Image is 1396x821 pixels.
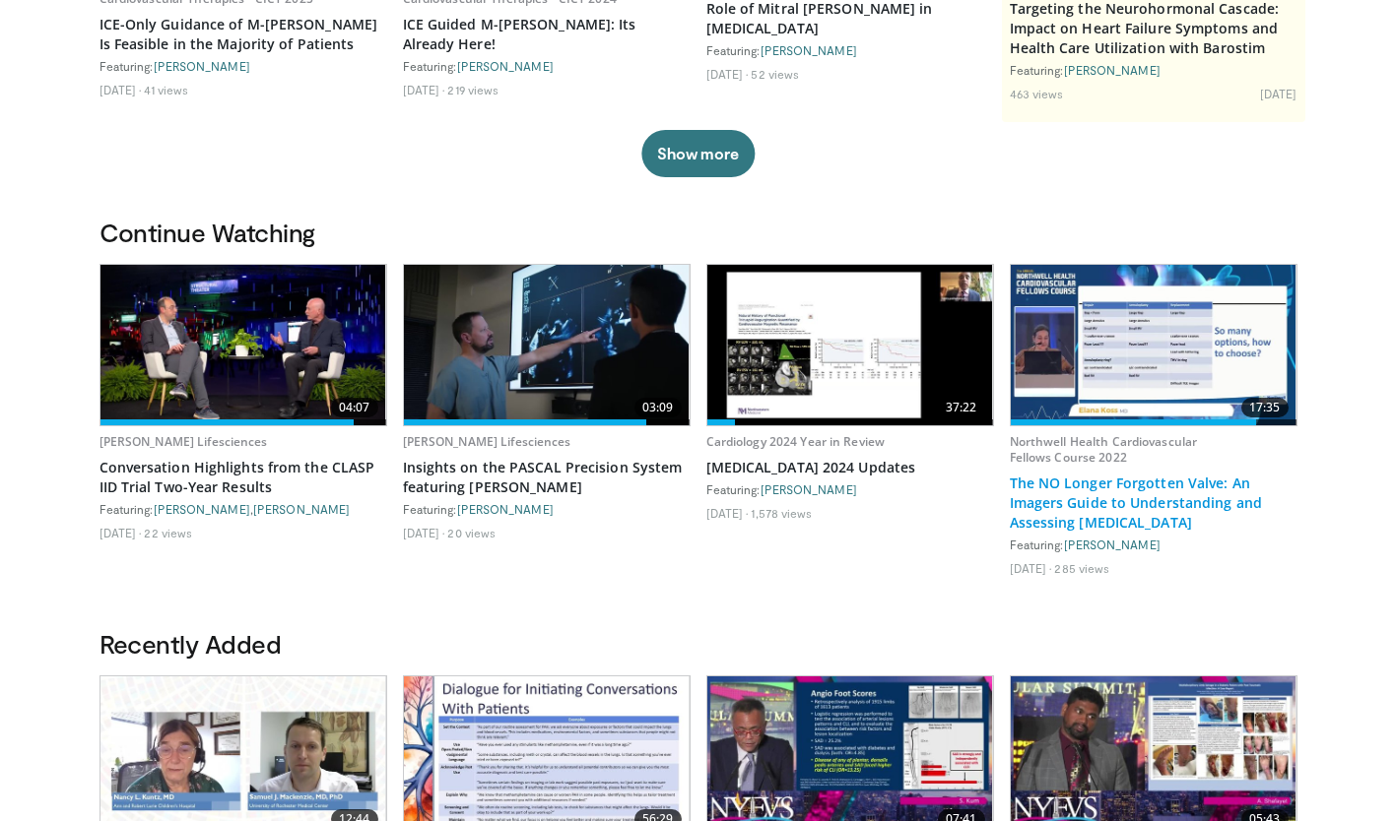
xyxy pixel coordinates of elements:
li: [DATE] [403,82,445,97]
a: Northwell Health Cardiovascular Fellows Course 2022 [1010,433,1198,466]
a: [PERSON_NAME] [457,502,554,516]
div: Featuring: [706,481,994,497]
li: [DATE] [706,66,749,82]
span: 17:35 [1241,398,1289,417]
a: [PERSON_NAME] [253,502,350,516]
span: 03:09 [634,398,682,417]
li: [DATE] [100,525,142,540]
a: 17:35 [1011,265,1296,425]
div: Featuring: [1010,537,1297,552]
a: [PERSON_NAME] [1064,537,1161,551]
img: 51396551-7581-43d5-867d-37511c3b21dc.620x360_q85_upscale.jpg [707,265,993,425]
img: d3f2217a-a725-42d3-93fb-8c262a2402d9.620x360_q85_upscale.jpg [1011,265,1296,425]
img: 86af9761-0248-478f-a842-696a2ac8e6ad.620x360_q85_upscale.jpg [404,265,690,425]
li: [DATE] [403,525,445,540]
li: 22 views [144,525,192,540]
li: 20 views [447,525,496,540]
img: 319ebeef-0d5c-415a-899f-406b04f05388.620x360_q85_upscale.jpg [100,265,386,425]
h3: Continue Watching [100,217,1297,248]
li: [DATE] [1010,560,1052,576]
a: 37:22 [707,265,993,425]
li: [DATE] [706,505,749,521]
span: 04:07 [331,398,378,417]
div: Featuring: [403,58,691,74]
a: Conversation Highlights from the CLASP IID Trial Two-Year Results [100,458,387,497]
a: [PERSON_NAME] [154,59,250,73]
a: Insights on the PASCAL Precision System featuring [PERSON_NAME] [403,458,691,497]
li: 285 views [1054,560,1109,576]
a: Cardiology 2024 Year in Review [706,433,886,450]
li: 463 views [1010,86,1064,101]
a: [PERSON_NAME] [761,482,857,496]
li: 41 views [144,82,188,97]
li: 1,578 views [751,505,812,521]
a: [PERSON_NAME] [154,502,250,516]
div: Featuring: , [100,501,387,517]
div: Featuring: [1010,62,1297,78]
a: ICE Guided M-[PERSON_NAME]: Its Already Here! [403,15,691,54]
span: 37:22 [938,398,985,417]
div: Featuring: [403,501,691,517]
li: 52 views [751,66,799,82]
li: 219 views [447,82,499,97]
li: [DATE] [1260,86,1297,101]
a: [PERSON_NAME] [761,43,857,57]
div: Featuring: [100,58,387,74]
a: [PERSON_NAME] Lifesciences [100,433,268,450]
a: The NO Longer Forgotten Valve: An Imagers Guide to Understanding and Assessing [MEDICAL_DATA] [1010,474,1297,533]
button: Show more [641,130,755,177]
a: [MEDICAL_DATA] 2024 Updates [706,458,994,477]
a: [PERSON_NAME] Lifesciences [403,433,571,450]
h3: Recently Added [100,628,1297,660]
a: [PERSON_NAME] [1064,63,1161,77]
a: [PERSON_NAME] [457,59,554,73]
a: 04:07 [100,265,386,425]
a: 03:09 [404,265,690,425]
a: ICE-Only Guidance of M-[PERSON_NAME] Is Feasible in the Majority of Patients [100,15,387,54]
li: [DATE] [100,82,142,97]
div: Featuring: [706,42,994,58]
